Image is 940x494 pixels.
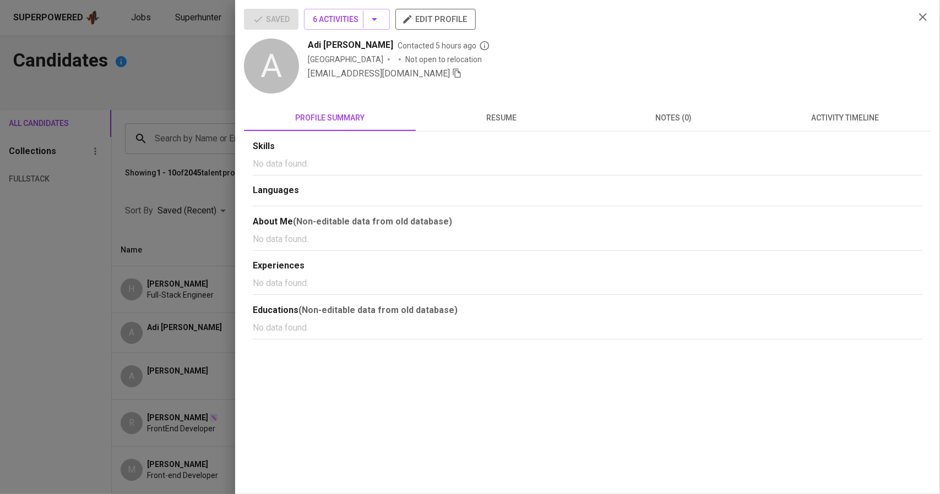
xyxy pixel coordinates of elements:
p: No data found. [253,321,922,334]
span: 6 Activities [313,13,381,26]
button: edit profile [395,9,476,30]
p: No data found. [253,277,922,290]
span: profile summary [251,111,409,125]
div: Skills [253,140,922,153]
span: resume [422,111,581,125]
span: activity timeline [766,111,925,125]
p: No data found. [253,157,922,171]
svg: By Batam recruiter [479,40,490,51]
a: edit profile [395,14,476,23]
div: About Me [253,215,922,228]
span: Adi [PERSON_NAME] [308,39,393,52]
div: [GEOGRAPHIC_DATA] [308,54,383,65]
b: (Non-editable data from old database) [298,305,458,315]
div: Experiences [253,260,922,272]
span: Contacted 5 hours ago [398,40,490,51]
span: [EMAIL_ADDRESS][DOMAIN_NAME] [308,68,450,79]
span: edit profile [404,12,467,26]
div: Educations [253,304,922,317]
p: Not open to relocation [405,54,482,65]
span: notes (0) [594,111,753,125]
b: (Non-editable data from old database) [293,216,452,227]
div: Languages [253,184,922,197]
button: 6 Activities [304,9,390,30]
div: A [244,39,299,94]
p: No data found. [253,233,922,246]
